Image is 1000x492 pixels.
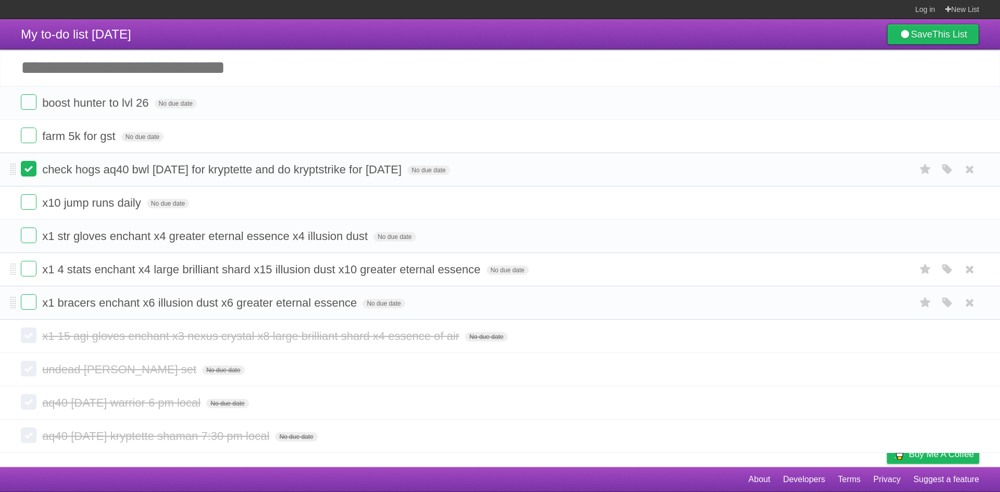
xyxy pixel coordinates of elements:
label: Done [21,261,36,276]
label: Star task [916,261,935,278]
span: Buy me a coffee [909,445,974,463]
span: No due date [206,399,248,408]
span: x1 bracers enchant x6 illusion dust x6 greater eternal essence [42,296,359,309]
span: No due date [202,365,244,375]
span: No due date [465,332,507,342]
span: No due date [147,199,189,208]
span: aq40 [DATE] kryptette shaman 7:30 pm local [42,430,272,443]
img: Buy me a coffee [892,445,906,463]
span: No due date [373,232,416,242]
span: No due date [486,266,529,275]
label: Done [21,394,36,410]
span: undead [PERSON_NAME] set [42,363,199,376]
label: Done [21,327,36,343]
span: My to-do list [DATE] [21,27,131,41]
span: No due date [155,99,197,108]
span: check hogs aq40 bwl [DATE] for kryptette and do kryptstrike for [DATE] [42,163,404,176]
a: Buy me a coffee [887,445,979,464]
label: Done [21,228,36,243]
a: Terms [838,470,861,489]
label: Done [21,94,36,110]
span: No due date [275,432,317,441]
span: farm 5k for gst [42,130,118,143]
span: x1 str gloves enchant x4 greater eternal essence x4 illusion dust [42,230,370,243]
label: Star task [916,294,935,311]
a: Privacy [873,470,901,489]
span: No due date [362,299,405,308]
b: This List [932,29,967,40]
span: boost hunter to lvl 26 [42,96,151,109]
span: aq40 [DATE] warrior 6 pm local [42,396,203,409]
a: Suggest a feature [914,470,979,489]
a: Developers [783,470,825,489]
label: Done [21,161,36,176]
a: About [748,470,770,489]
span: x1 15 agi gloves enchant x3 nexus crystal x8 large brilliant shard x4 essence of air [42,330,462,343]
label: Done [21,194,36,210]
span: No due date [407,166,449,175]
label: Done [21,427,36,443]
span: No due date [121,132,164,142]
label: Done [21,128,36,143]
span: x10 jump runs daily [42,196,144,209]
label: Done [21,361,36,376]
label: Done [21,294,36,310]
a: SaveThis List [887,24,979,45]
span: x1 4 stats enchant x4 large brilliant shard x15 illusion dust x10 greater eternal essence [42,263,483,276]
label: Star task [916,161,935,178]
